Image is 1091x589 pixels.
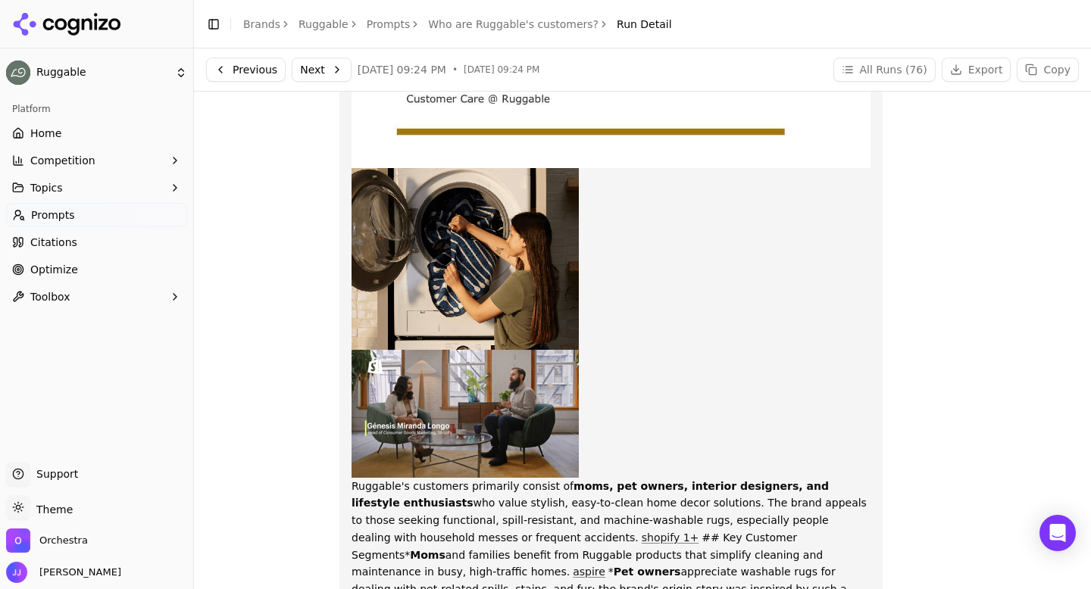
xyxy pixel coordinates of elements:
span: [DATE] 09:24 PM [464,64,539,76]
span: Support [30,466,78,481]
a: Optimize [6,257,187,282]
span: Prompts [31,207,75,223]
button: Open user button [6,562,121,583]
button: All Runs (76) [833,58,936,82]
span: Citations [30,235,77,250]
span: Orchestra [39,534,88,547]
span: Toolbox [30,289,70,304]
img: Ruggable [6,61,30,85]
a: Prompts [6,203,187,227]
img: Ruggable drives growth with Aspire | Brand Stories ... [352,168,579,350]
img: Rugable Snippet 1 1920x1080 [352,350,579,478]
span: Theme [30,503,73,516]
span: Optimize [30,262,78,277]
span: Run Detail [617,17,672,32]
strong: moms, pet owners, interior designers, and lifestyle enthusiasts [352,480,829,510]
button: Topics [6,176,187,200]
div: Open Intercom Messenger [1039,515,1076,551]
button: Copy [1017,58,1079,82]
a: Prompts [367,17,411,32]
span: • [452,64,458,76]
div: Platform [6,97,187,121]
button: Toolbox [6,285,187,309]
button: Next [292,58,352,82]
button: Open organization switcher [6,528,88,553]
a: Brands [243,18,280,30]
a: Citations [6,230,187,254]
a: Who are Ruggable's customers? [428,17,599,32]
a: Ruggable [299,17,349,32]
button: Competition [6,148,187,173]
a: Home [6,121,187,145]
a: aspire [573,566,605,578]
img: Jeff Jensen [6,562,27,583]
span: Home [30,126,61,141]
img: Orchestra [6,528,30,553]
span: Topics [30,180,63,195]
span: [PERSON_NAME] [33,566,121,579]
strong: Moms [410,549,445,561]
a: shopify 1+ [642,531,699,544]
strong: Pet owners [614,566,681,578]
span: [DATE] 09:24 PM [358,62,446,77]
button: Previous [206,58,286,82]
nav: breadcrumb [243,17,672,32]
button: Export [942,58,1011,82]
span: Competition [30,153,95,168]
span: Ruggable [36,66,169,79]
